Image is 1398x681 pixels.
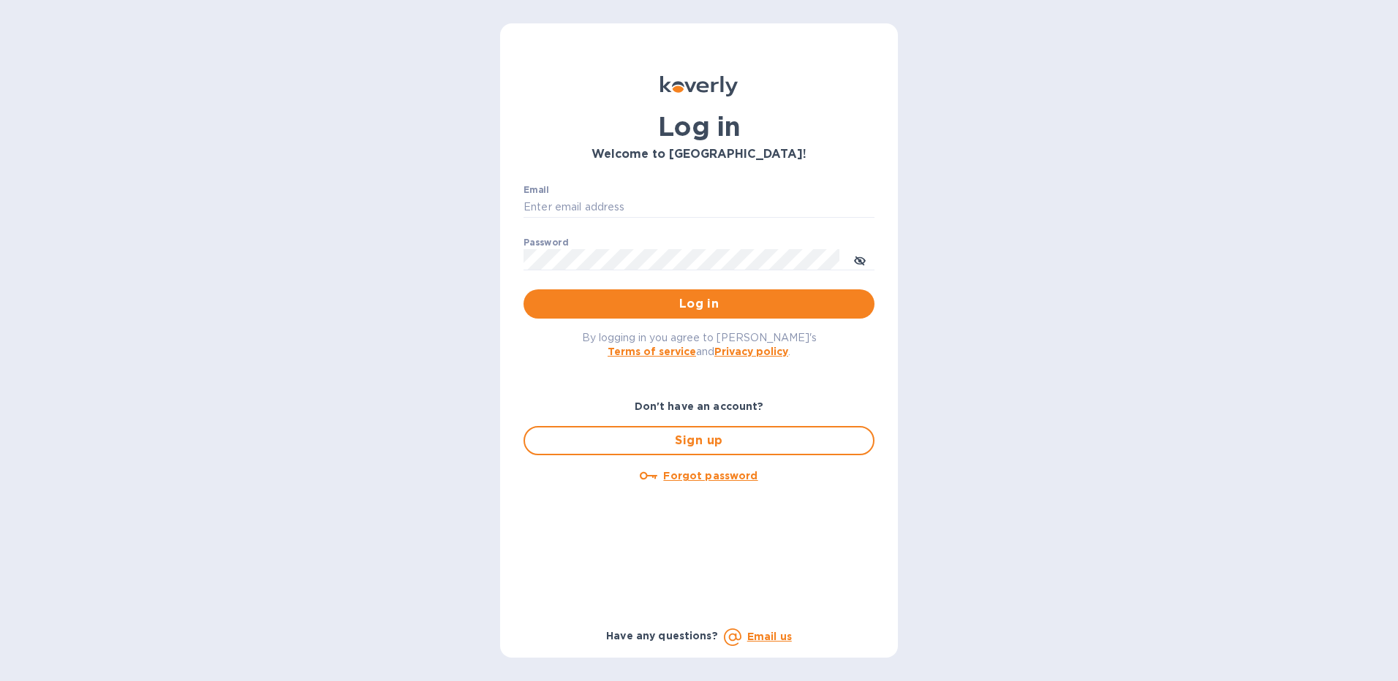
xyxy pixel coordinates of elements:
[714,346,788,357] a: Privacy policy
[537,432,861,449] span: Sign up
[524,238,568,247] label: Password
[635,400,764,412] b: Don't have an account?
[535,295,863,313] span: Log in
[660,76,738,96] img: Koverly
[524,289,874,319] button: Log in
[524,148,874,161] h3: Welcome to [GEOGRAPHIC_DATA]!
[524,426,874,455] button: Sign up
[524,186,549,194] label: Email
[747,631,792,642] a: Email us
[608,346,696,357] a: Terms of service
[524,197,874,218] input: Enter email address
[606,630,718,642] b: Have any questions?
[663,470,757,482] u: Forgot password
[845,245,874,274] button: toggle password visibility
[524,111,874,142] h1: Log in
[582,332,817,357] span: By logging in you agree to [PERSON_NAME]'s and .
